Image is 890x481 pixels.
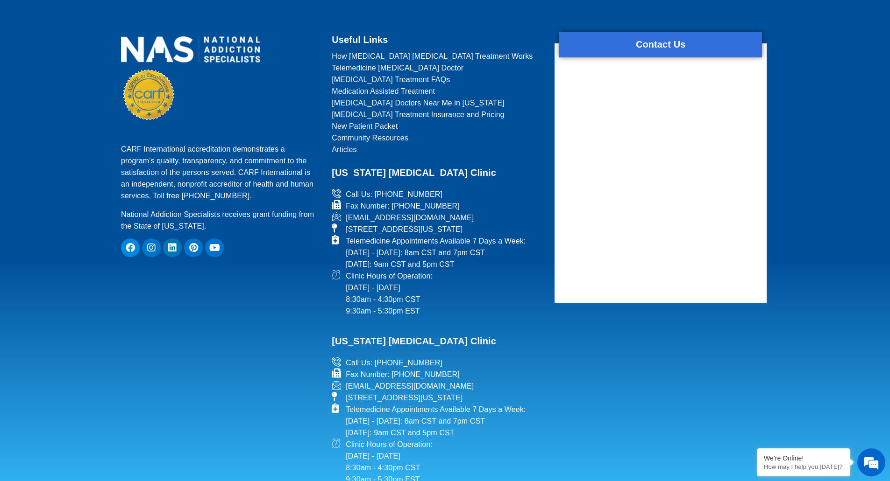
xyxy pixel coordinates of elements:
[343,392,463,404] span: [STREET_ADDRESS][US_STATE]
[332,109,505,120] span: [MEDICAL_DATA] Treatment Insurance and Pricing
[764,463,843,470] p: How may I help you today?
[343,235,526,270] span: Telemedicine Appointments Available 7 Days a Week: [DATE] - [DATE]: 8am CST and 7pm CST [DATE]: 9...
[332,62,463,74] span: Telemedicine [MEDICAL_DATA] Doctor
[10,48,24,62] div: Navigation go back
[63,49,171,61] div: Chat with us now
[332,369,543,380] a: Fax Number: [PHONE_NUMBER]
[153,5,176,27] div: Minimize live chat window
[332,132,543,144] a: Community Resources
[343,270,433,317] span: Clinic Hours of Operation: [DATE] - [DATE] 8:30am - 4:30pm CST 9:30am - 5:30pm EST
[332,144,543,155] a: Articles
[121,36,260,63] img: national addiction specialists online suboxone doctors clinic for opioid addiction treatment
[343,212,474,223] span: [EMAIL_ADDRESS][DOMAIN_NAME]
[343,369,460,380] span: Fax Number: [PHONE_NUMBER]
[332,97,543,109] a: [MEDICAL_DATA] Doctors Near Me in [US_STATE]
[332,120,398,132] span: New Patient Packet
[54,118,129,212] span: We're online!
[332,50,543,62] a: How [MEDICAL_DATA] [MEDICAL_DATA] Treatment Works
[332,50,533,62] span: How [MEDICAL_DATA] [MEDICAL_DATA] Treatment Works
[332,109,543,120] a: [MEDICAL_DATA] Treatment Insurance and Pricing
[555,43,767,303] div: form widget
[343,357,442,369] span: Call Us: [PHONE_NUMBER]
[332,188,543,200] a: Call Us: [PHONE_NUMBER]
[332,85,543,97] a: Medication Assisted Treatment
[332,85,435,97] span: Medication Assisted Treatment
[343,200,460,212] span: Fax Number: [PHONE_NUMBER]
[559,36,762,53] h2: Contact Us
[121,143,320,202] p: CARF International accreditation demonstrates a program’s quality, transparency, and commitment t...
[332,317,543,349] h2: [US_STATE] [MEDICAL_DATA] Clinic
[343,223,463,235] span: [STREET_ADDRESS][US_STATE]
[332,132,408,144] span: Community Resources
[332,144,356,155] span: Articles
[5,255,178,287] textarea: Type your message and hit 'Enter'
[332,120,543,132] a: New Patient Packet
[555,67,767,300] iframe: website contact us form
[343,404,526,439] span: Telemedicine Appointments Available 7 Days a Week: [DATE] - [DATE]: 8am CST and 7pm CST [DATE]: 9...
[332,74,450,85] span: [MEDICAL_DATA] Treatment FAQs
[123,70,174,120] img: CARF Seal
[343,380,474,392] span: [EMAIL_ADDRESS][DOMAIN_NAME]
[332,200,543,212] a: Fax Number: [PHONE_NUMBER]
[332,165,543,181] h2: [US_STATE] [MEDICAL_DATA] Clinic
[332,32,543,48] h2: Useful Links
[343,188,442,200] span: Call Us: [PHONE_NUMBER]
[121,209,320,232] p: National Addiction Specialists receives grant funding from the State of [US_STATE].
[332,74,543,85] a: [MEDICAL_DATA] Treatment FAQs
[332,97,505,109] span: [MEDICAL_DATA] Doctors Near Me in [US_STATE]
[332,62,543,74] a: Telemedicine [MEDICAL_DATA] Doctor
[332,357,543,369] a: Call Us: [PHONE_NUMBER]
[764,454,843,462] div: We're Online!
